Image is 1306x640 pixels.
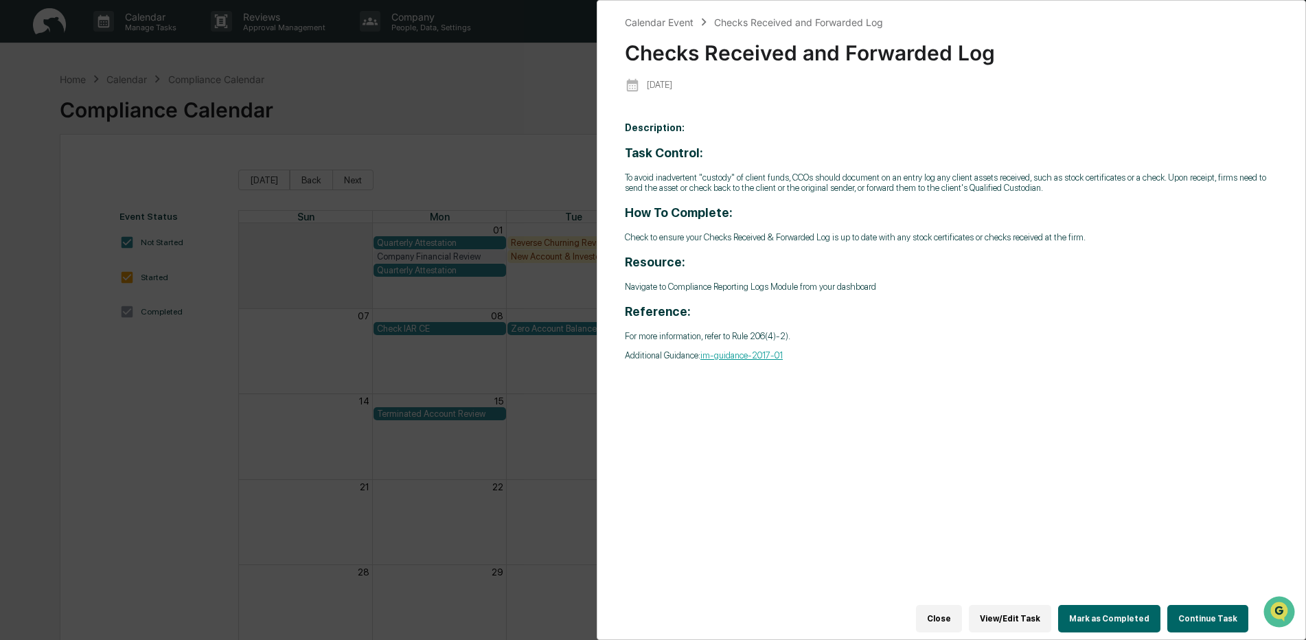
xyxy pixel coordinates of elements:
[625,172,1278,193] p: To avoid inadvertent "custody" of client funds, CCOs should document on an entry log any client a...
[625,282,1278,292] p: Navigate to Compliance Reporting Logs Module from your dashboard
[47,119,174,130] div: We're available if you need us!
[625,30,1278,65] div: Checks Received and Forwarded Log
[1058,605,1160,632] button: Mark as Completed
[14,105,38,130] img: 1746055101610-c473b297-6a78-478c-a979-82029cc54cd1
[625,122,685,133] b: Description:
[233,109,250,126] button: Start new chat
[14,174,25,185] div: 🖐️
[8,194,92,218] a: 🔎Data Lookup
[27,173,89,187] span: Preclearance
[625,255,685,269] strong: Resource:
[714,16,883,28] div: Checks Received and Forwarded Log
[625,205,733,220] strong: How To Complete:
[27,199,87,213] span: Data Lookup
[969,605,1051,632] button: View/Edit Task
[700,350,783,361] a: im-guidance-2017-01
[97,232,166,243] a: Powered byPylon
[647,80,672,90] p: [DATE]
[47,105,225,119] div: Start new chat
[14,29,250,51] p: How can we help?
[625,16,694,28] div: Calendar Event
[8,168,94,192] a: 🖐️Preclearance
[94,168,176,192] a: 🗄️Attestations
[625,304,691,319] strong: Reference:
[113,173,170,187] span: Attestations
[916,605,962,632] button: Close
[100,174,111,185] div: 🗄️
[137,233,166,243] span: Pylon
[625,146,703,160] strong: Task Control:
[1262,595,1299,632] iframe: Open customer support
[1167,605,1248,632] button: Continue Task
[625,232,1278,242] p: Check to ensure your Checks Received & Forwarded Log is up to date with any stock certificates or...
[14,201,25,212] div: 🔎
[625,350,1278,361] p: Additional Guidance:
[625,331,1278,341] p: For more information, refer to Rule 206(4)-2).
